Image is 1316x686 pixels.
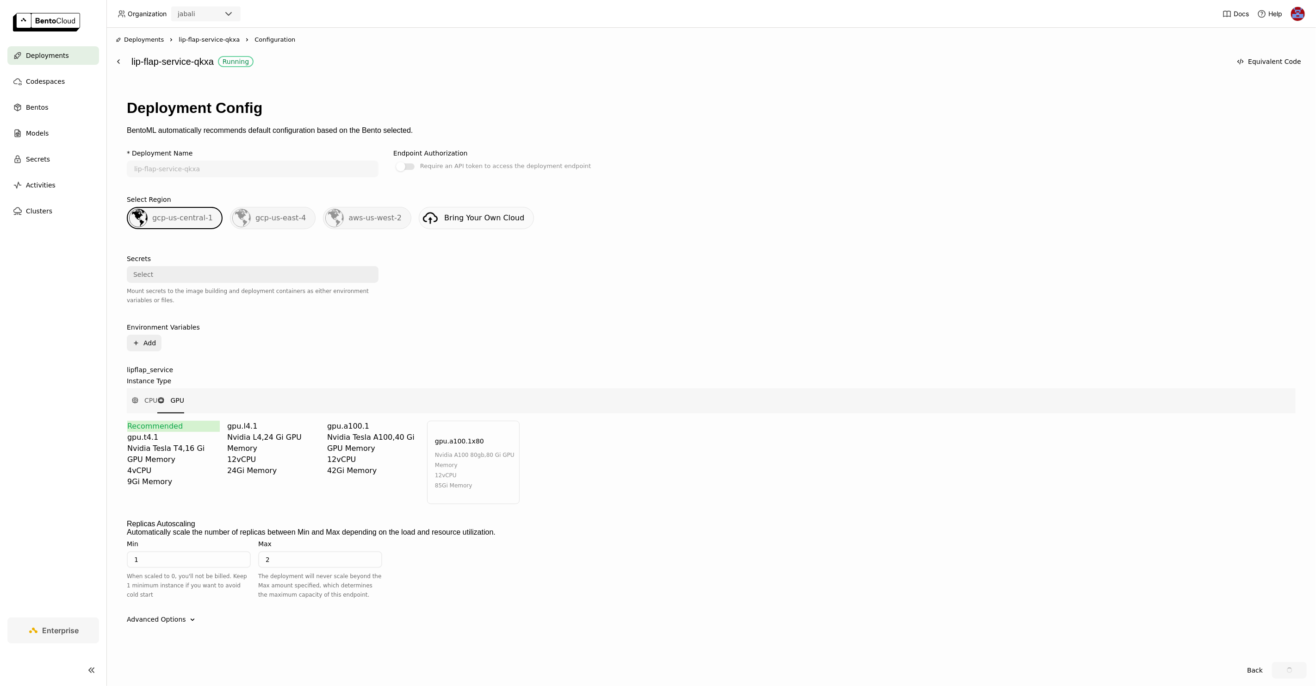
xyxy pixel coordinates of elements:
a: Bring Your Own Cloud [419,207,534,229]
span: GPU [170,396,184,405]
span: Models [26,128,49,139]
div: Replicas Autoscaling [127,520,195,528]
div: 12 vCPU [227,454,320,465]
div: gpu.l4.1 [227,421,320,432]
span: Codespaces [26,76,65,87]
div: gcp-us-east-4 [230,207,316,229]
div: , 40 Gi GPU Memory [327,432,420,454]
div: Running [223,58,249,65]
div: Automatically scale the number of replicas between Min and Max depending on the load and resource... [127,528,1296,536]
div: aws-us-west-2 [323,207,411,229]
div: Recommendedgpu.t4.1nvidia tesla t4,16 Gi GPU Memory4vCPU9Gi Memory [127,421,220,504]
div: gpu.a100.1x80 [435,436,484,446]
span: Deployments [26,50,69,61]
span: Help [1268,10,1282,18]
span: lip-flap-service-qkxa [179,35,240,44]
div: Require an API token to access the deployment endpoint [420,161,591,172]
a: Clusters [7,202,99,220]
div: Select Region [127,196,171,203]
button: Equivalent Code [1231,53,1307,70]
label: lipflap_service [127,366,1296,374]
span: gcp-us-east-4 [255,213,306,222]
div: Select [133,270,153,279]
button: Back [1242,662,1268,679]
a: Enterprise [7,617,99,643]
input: Selected jabali. [196,10,197,19]
div: Secrets [127,255,151,262]
svg: Down [188,615,197,624]
div: 4 vCPU [127,465,220,476]
div: Help [1257,9,1282,19]
div: gpu.t4.1 [127,432,220,443]
span: nvidia tesla t4 [127,444,183,453]
span: Deployments [124,35,164,44]
div: 24Gi Memory [227,465,320,476]
svg: Right [243,36,251,44]
div: lip-flap-service-qkxa [131,53,1227,70]
div: Deployment Name [132,150,192,157]
div: gcp-us-central-1 [127,207,223,229]
svg: Plus [132,339,140,347]
a: Secrets [7,150,99,168]
div: Recommended [127,421,220,432]
a: Models [7,124,99,143]
div: 12 vCPU [435,470,515,480]
span: nvidia a100 80gb [435,452,484,458]
svg: Right [168,36,175,44]
span: Bring Your Own Cloud [444,213,524,222]
span: nvidia l4 [227,433,261,442]
a: Docs [1223,9,1249,19]
div: jabali [178,9,195,19]
img: Jhonatan Oliveira [1291,7,1305,21]
button: Add [127,335,161,351]
button: loading Update [1272,662,1307,679]
a: Bentos [7,98,99,117]
h1: Deployment Config [127,100,1296,117]
div: Min [127,540,138,548]
div: 42Gi Memory [327,465,420,476]
a: Deployments [7,46,99,65]
div: Mount secrets to the image building and deployment containers as either environment variables or ... [127,287,379,305]
span: Bentos [26,102,48,113]
div: , 80 Gi GPU Memory [435,450,515,470]
div: gpu.a100.1 [327,421,420,432]
a: Activities [7,176,99,194]
div: Advanced Options [127,615,186,624]
div: 9Gi Memory [127,476,220,487]
nav: Breadcrumbs navigation [116,35,1307,44]
div: 12 vCPU [327,454,420,465]
div: The deployment will never scale beyond the Max amount specified, which determines the maximum cap... [258,572,382,599]
span: Configuration [255,35,295,44]
div: Max [258,540,272,548]
div: When scaled to 0, you'll not be billed. Keep 1 minimum instance if you want to avoid cold start [127,572,251,599]
div: , 16 Gi GPU Memory [127,443,220,465]
span: Clusters [26,206,52,217]
div: Instance Type [127,377,171,385]
div: Environment Variables [127,324,200,331]
span: Secrets [26,154,50,165]
div: Advanced Options [127,614,1296,624]
span: Enterprise [43,626,79,635]
div: , 24 Gi GPU Memory [227,432,320,454]
span: gcp-us-central-1 [152,213,213,222]
span: CPU [144,396,157,405]
div: Deployments [116,35,164,44]
p: BentoML automatically recommends default configuration based on the Bento selected. [127,126,1296,135]
div: gpu.l4.1nvidia l4,24 Gi GPU Memory12vCPU24Gi Memory [227,421,320,504]
div: gpu.a100.1nvidia tesla a100,40 Gi GPU Memory12vCPU42Gi Memory [327,421,420,504]
div: 85Gi Memory [435,480,515,491]
span: aws-us-west-2 [348,213,402,222]
span: Docs [1234,10,1249,18]
img: logo [13,13,80,31]
div: Endpoint Authorization [393,150,468,157]
input: name of deployment (autogenerated if blank) [128,162,378,176]
span: Organization [128,10,167,18]
div: gpu.a100.1x80nvidia a100 80gb,80 Gi GPU Memory12vCPU85Gi Memory [427,421,520,504]
span: Activities [26,180,56,191]
span: nvidia tesla a100 [327,433,392,442]
a: Codespaces [7,72,99,91]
